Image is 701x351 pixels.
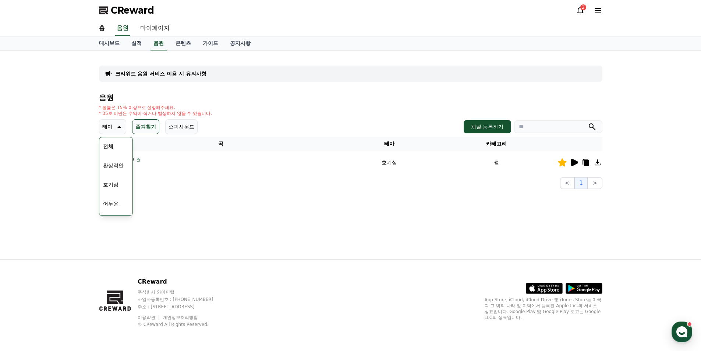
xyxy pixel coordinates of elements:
td: 호기심 [343,151,435,174]
a: 콘텐츠 [170,36,197,50]
th: 카테고리 [435,137,557,151]
a: 음원 [151,36,167,50]
a: CReward [99,4,154,16]
button: 채널 등록하기 [464,120,511,133]
p: App Store, iCloud, iCloud Drive 및 iTunes Store는 미국과 그 밖의 나라 및 지역에서 등록된 Apple Inc.의 서비스 상표입니다. Goo... [485,297,602,320]
p: © CReward All Rights Reserved. [138,322,227,327]
a: 크리워드 음원 서비스 이용 시 유의사항 [115,70,206,77]
button: 어두운 [100,196,121,212]
th: 테마 [343,137,435,151]
h4: 음원 [99,94,602,102]
button: > [588,177,602,189]
button: 1 [574,177,588,189]
p: * 35초 미만은 수익이 적거나 발생하지 않을 수 있습니다. [99,110,212,116]
button: 호기심 [100,176,121,193]
button: 전체 [100,138,116,154]
button: 즐겨찾기 [132,119,159,134]
p: 사업자등록번호 : [PHONE_NUMBER] [138,296,227,302]
p: 주소 : [STREET_ADDRESS] [138,304,227,310]
a: 개인정보처리방침 [163,315,198,320]
a: 2 [576,6,585,15]
a: 홈 [93,21,111,36]
span: CReward [111,4,154,16]
button: 환상적인 [100,157,127,173]
button: 쇼핑사운드 [165,119,198,134]
button: 테마 [99,119,126,134]
a: 음원 [115,21,130,36]
a: 가이드 [197,36,224,50]
p: CReward [138,277,227,286]
p: 테마 [102,122,113,132]
div: 2 [580,4,586,10]
td: 썰 [435,151,557,174]
a: 마이페이지 [134,21,176,36]
a: 실적 [125,36,148,50]
button: < [560,177,574,189]
a: 이용약관 [138,315,161,320]
a: 대시보드 [93,36,125,50]
p: 주식회사 와이피랩 [138,289,227,295]
a: 공지사항 [224,36,256,50]
p: * 볼륨은 15% 이상으로 설정해주세요. [99,105,212,110]
th: 곡 [99,137,343,151]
